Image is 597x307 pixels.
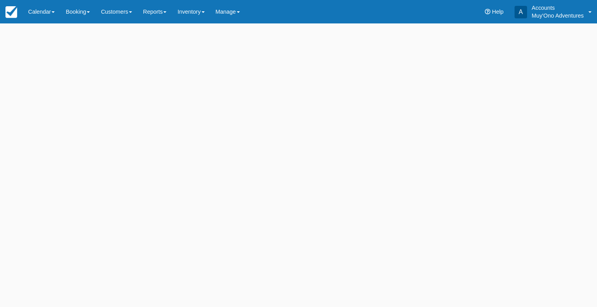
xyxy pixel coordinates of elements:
span: Help [492,9,504,15]
p: Muy'Ono Adventures [532,12,584,20]
img: checkfront-main-nav-mini-logo.png [5,6,17,18]
div: A [515,6,527,18]
i: Help [485,9,490,14]
p: Accounts [532,4,584,12]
